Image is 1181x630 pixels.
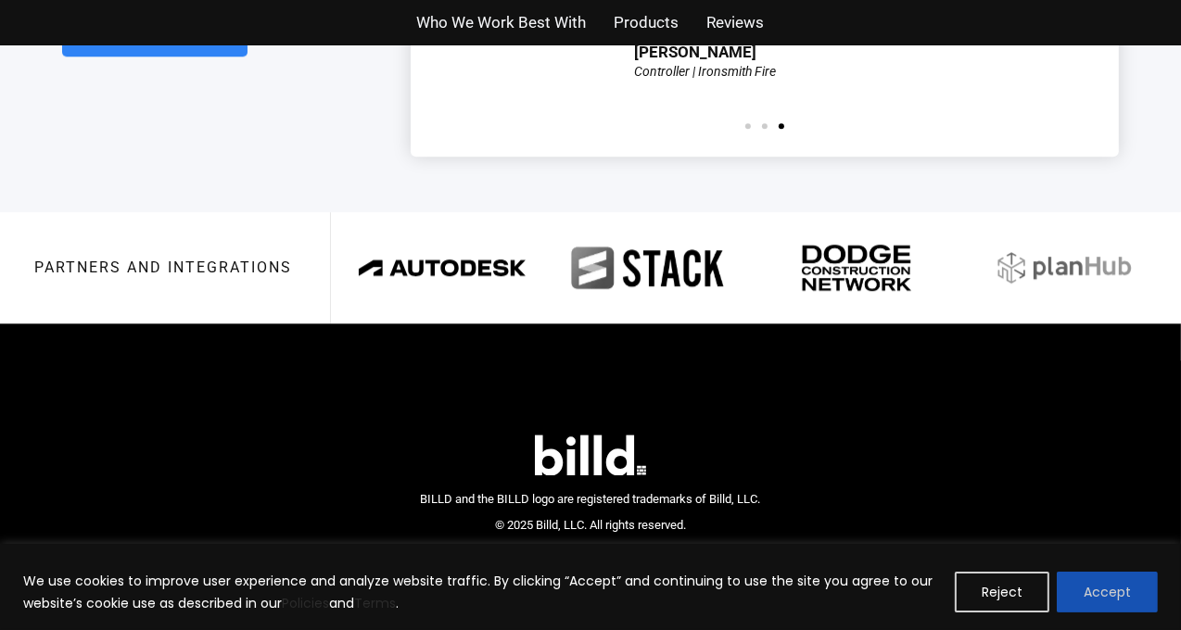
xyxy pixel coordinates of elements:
button: Reject [955,572,1049,612]
p: We use cookies to improve user experience and analyze website traffic. By clicking “Accept” and c... [23,570,941,614]
a: Policies [282,594,329,612]
div: Controller | Ironsmith Fire [634,65,776,78]
span: BILLD and the BILLD logo are registered trademarks of Billd, LLC. © 2025 Billd, LLC. All rights r... [421,492,761,533]
a: Terms [354,594,396,612]
a: Products [615,9,679,36]
a: Reviews [707,9,765,36]
span: Go to slide 3 [779,123,784,129]
button: Accept [1057,572,1158,612]
span: Go to slide 1 [745,123,751,129]
span: Go to slide 2 [762,123,768,129]
div: [PERSON_NAME] [634,44,756,60]
h3: Partners and integrations [34,260,292,275]
a: Who We Work Best With [417,9,587,36]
